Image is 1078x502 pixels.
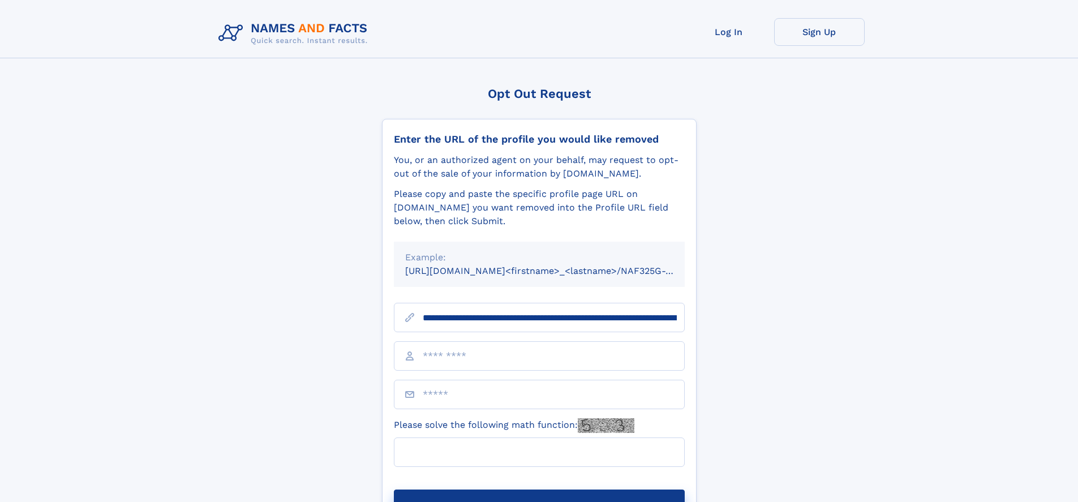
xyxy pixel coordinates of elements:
[382,87,697,101] div: Opt Out Request
[214,18,377,49] img: Logo Names and Facts
[684,18,774,46] a: Log In
[394,418,634,433] label: Please solve the following math function:
[394,187,685,228] div: Please copy and paste the specific profile page URL on [DOMAIN_NAME] you want removed into the Pr...
[394,133,685,145] div: Enter the URL of the profile you would like removed
[394,153,685,181] div: You, or an authorized agent on your behalf, may request to opt-out of the sale of your informatio...
[405,251,673,264] div: Example:
[774,18,865,46] a: Sign Up
[405,265,706,276] small: [URL][DOMAIN_NAME]<firstname>_<lastname>/NAF325G-xxxxxxxx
